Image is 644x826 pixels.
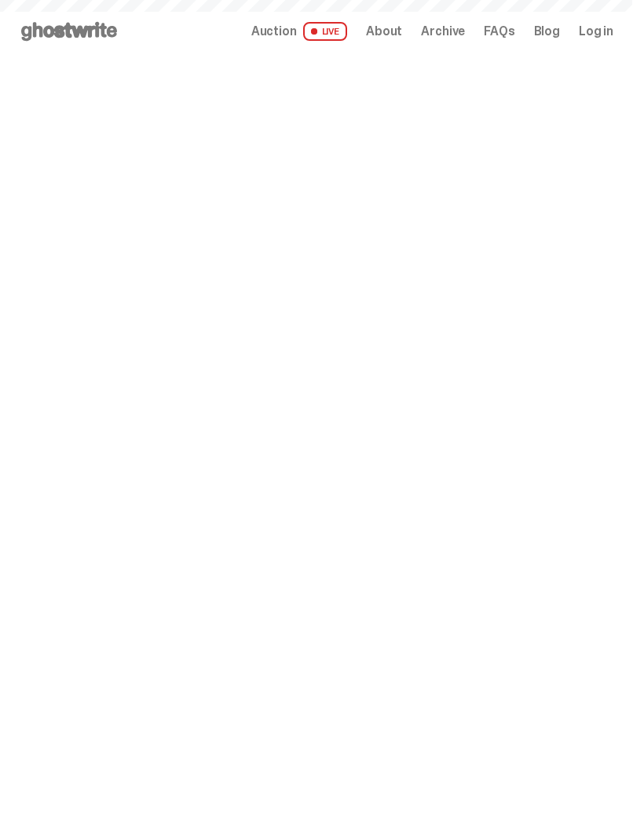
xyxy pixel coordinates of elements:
span: Auction [251,25,297,38]
a: Auction LIVE [251,22,347,41]
a: FAQs [484,25,514,38]
a: Archive [421,25,465,38]
span: LIVE [303,22,348,41]
a: Log in [579,25,613,38]
a: Blog [534,25,560,38]
a: About [366,25,402,38]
